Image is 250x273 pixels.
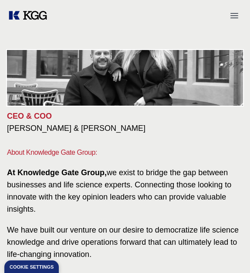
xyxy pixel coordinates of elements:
[206,231,250,273] iframe: Chat Widget
[7,50,243,106] img: KOL management, KEE, Therapy area experts
[7,9,54,23] a: KOL Knowledge Platform: Talk to Key External Experts (KEE)
[7,168,107,177] span: At Knowledge Gate Group,
[226,7,243,24] button: Open menu
[7,168,231,213] span: we exist to bridge the gap between businesses and life science experts. Connecting those looking ...
[7,222,239,259] span: We have built our venture on our desire to democratize life science knowledge and drive operation...
[10,265,54,270] div: Cookie settings
[7,147,243,158] h1: About Knowledge Gate Group:
[7,123,243,133] h3: [PERSON_NAME] & [PERSON_NAME]
[7,111,243,121] p: CEO & COO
